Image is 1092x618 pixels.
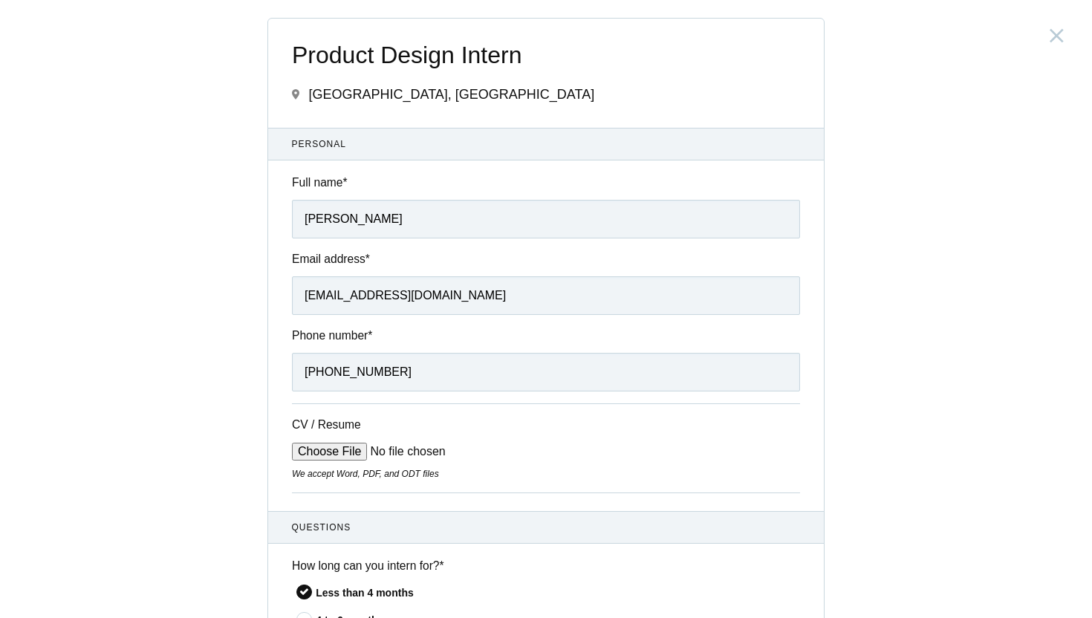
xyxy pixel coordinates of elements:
[292,416,403,433] label: CV / Resume
[292,137,801,151] span: Personal
[292,467,800,481] div: We accept Word, PDF, and ODT files
[292,250,800,267] label: Email address
[292,327,800,344] label: Phone number
[308,87,594,102] span: [GEOGRAPHIC_DATA], [GEOGRAPHIC_DATA]
[316,585,800,601] div: Less than 4 months
[292,42,800,68] span: Product Design Intern
[292,557,800,574] label: How long can you intern for?
[292,174,800,191] label: Full name
[292,521,801,534] span: Questions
